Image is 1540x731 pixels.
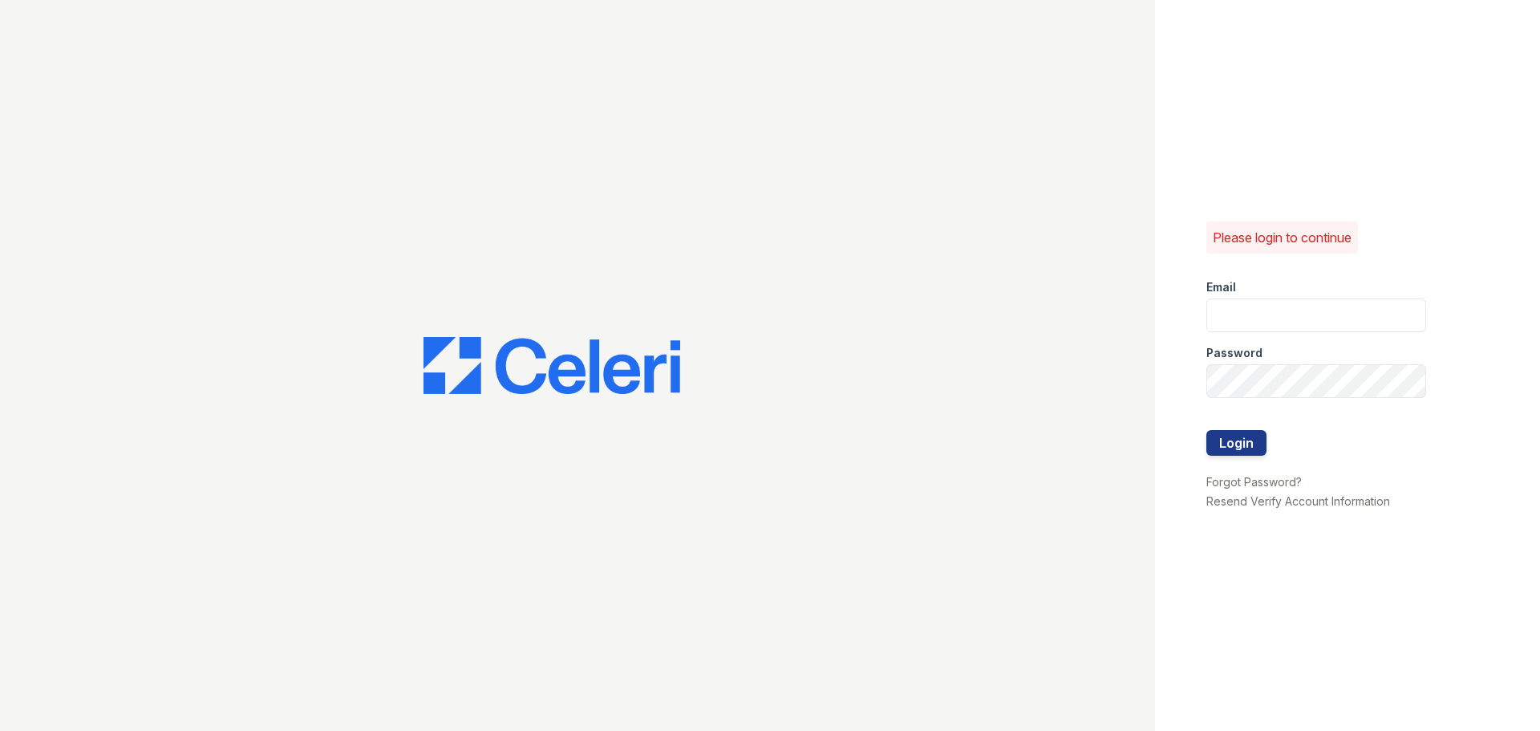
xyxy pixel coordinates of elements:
label: Email [1206,279,1236,295]
p: Please login to continue [1213,228,1352,247]
a: Forgot Password? [1206,475,1302,489]
button: Login [1206,430,1266,456]
a: Resend Verify Account Information [1206,494,1390,508]
img: CE_Logo_Blue-a8612792a0a2168367f1c8372b55b34899dd931a85d93a1a3d3e32e68fde9ad4.png [423,337,680,395]
label: Password [1206,345,1262,361]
